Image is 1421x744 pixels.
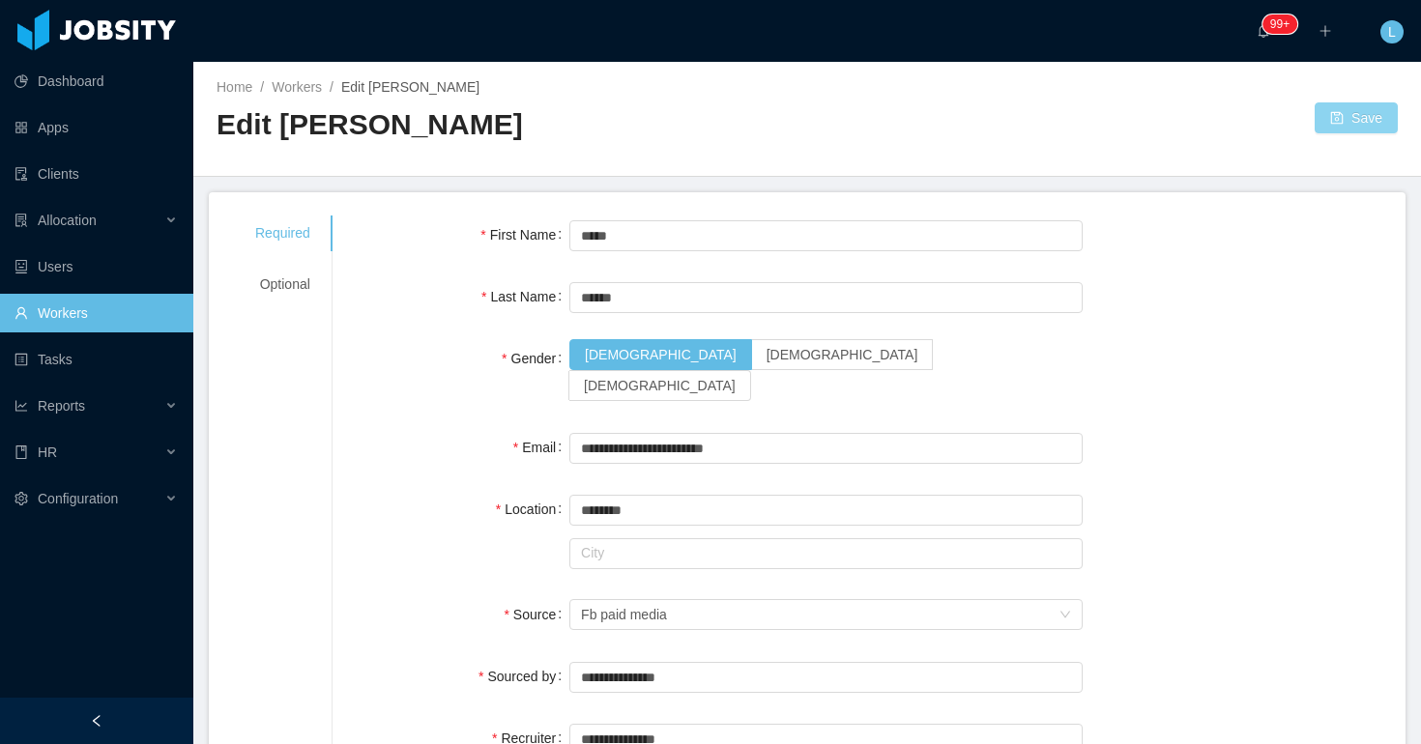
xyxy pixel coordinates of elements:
[14,294,178,332] a: icon: userWorkers
[569,220,1083,251] input: First Name
[272,79,322,95] a: Workers
[14,399,28,413] i: icon: line-chart
[330,79,333,95] span: /
[14,155,178,193] a: icon: auditClients
[496,501,569,517] label: Location
[232,215,333,251] div: Required
[38,444,57,460] span: HR
[38,491,118,506] span: Configuration
[38,398,85,414] span: Reports
[232,267,333,302] div: Optional
[1262,14,1297,34] sup: 2129
[513,440,569,455] label: Email
[1257,24,1270,38] i: icon: bell
[502,351,569,366] label: Gender
[767,347,918,362] span: [DEMOGRAPHIC_DATA]
[38,213,97,228] span: Allocation
[478,669,569,684] label: Sourced by
[569,433,1083,464] input: Email
[14,445,28,459] i: icon: book
[14,247,178,286] a: icon: robotUsers
[14,340,178,379] a: icon: profileTasks
[341,79,479,95] span: Edit [PERSON_NAME]
[585,347,737,362] span: [DEMOGRAPHIC_DATA]
[217,105,807,145] h2: Edit [PERSON_NAME]
[581,600,667,629] div: Fb paid media
[569,282,1083,313] input: Last Name
[481,289,569,304] label: Last Name
[14,214,28,227] i: icon: solution
[217,79,252,95] a: Home
[480,227,569,243] label: First Name
[1388,20,1396,43] span: L
[260,79,264,95] span: /
[14,492,28,505] i: icon: setting
[14,108,178,147] a: icon: appstoreApps
[1319,24,1332,38] i: icon: plus
[1315,102,1398,133] button: icon: saveSave
[584,378,736,393] span: [DEMOGRAPHIC_DATA]
[504,607,569,622] label: Source
[14,62,178,100] a: icon: pie-chartDashboard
